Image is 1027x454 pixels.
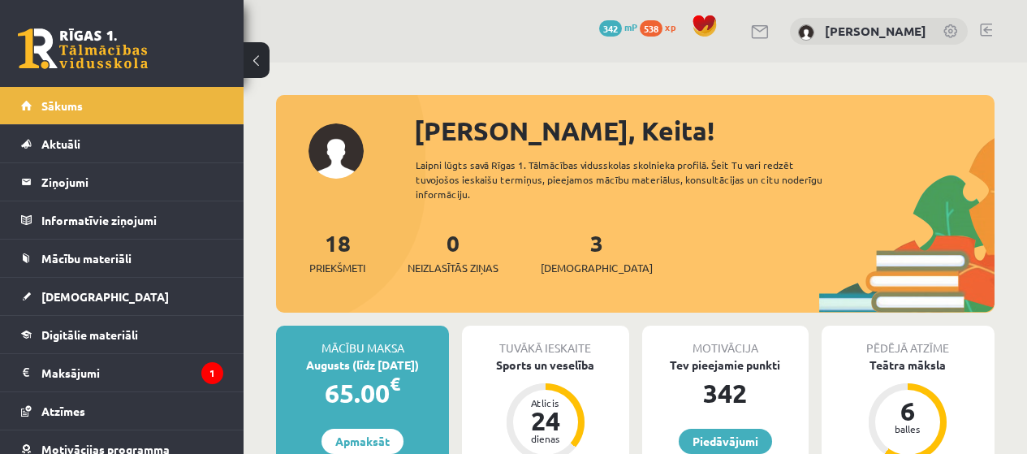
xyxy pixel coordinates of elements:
[21,201,223,239] a: Informatīvie ziņojumi
[21,87,223,124] a: Sākums
[41,354,223,391] legend: Maksājumi
[41,404,85,418] span: Atzīmes
[21,278,223,315] a: [DEMOGRAPHIC_DATA]
[416,158,847,201] div: Laipni lūgts savā Rīgas 1. Tālmācības vidusskolas skolnieka profilā. Šeit Tu vari redzēt tuvojošo...
[462,326,628,357] div: Tuvākā ieskaite
[276,357,449,374] div: Augusts (līdz [DATE])
[21,392,223,430] a: Atzīmes
[21,354,223,391] a: Maksājumi1
[408,260,498,276] span: Neizlasītās ziņas
[642,357,809,374] div: Tev pieejamie punkti
[521,434,570,443] div: dienas
[521,408,570,434] div: 24
[883,398,932,424] div: 6
[822,357,995,374] div: Teātra māksla
[41,136,80,151] span: Aktuāli
[41,251,132,266] span: Mācību materiāli
[21,163,223,201] a: Ziņojumi
[276,374,449,413] div: 65.00
[18,28,148,69] a: Rīgas 1. Tālmācības vidusskola
[642,326,809,357] div: Motivācija
[624,20,637,33] span: mP
[276,326,449,357] div: Mācību maksa
[309,228,365,276] a: 18Priekšmeti
[41,327,138,342] span: Digitālie materiāli
[41,289,169,304] span: [DEMOGRAPHIC_DATA]
[390,372,400,396] span: €
[679,429,772,454] a: Piedāvājumi
[41,163,223,201] legend: Ziņojumi
[822,326,995,357] div: Pēdējā atzīme
[21,240,223,277] a: Mācību materiāli
[640,20,684,33] a: 538 xp
[321,429,403,454] a: Apmaksāt
[883,424,932,434] div: balles
[41,201,223,239] legend: Informatīvie ziņojumi
[665,20,675,33] span: xp
[825,23,926,39] a: [PERSON_NAME]
[642,374,809,413] div: 342
[41,98,83,113] span: Sākums
[798,24,814,41] img: Keita Tutina
[201,362,223,384] i: 1
[414,111,995,150] div: [PERSON_NAME], Keita!
[541,260,653,276] span: [DEMOGRAPHIC_DATA]
[541,228,653,276] a: 3[DEMOGRAPHIC_DATA]
[462,357,628,374] div: Sports un veselība
[408,228,498,276] a: 0Neizlasītās ziņas
[21,316,223,353] a: Digitālie materiāli
[309,260,365,276] span: Priekšmeti
[521,398,570,408] div: Atlicis
[21,125,223,162] a: Aktuāli
[599,20,637,33] a: 342 mP
[640,20,662,37] span: 538
[599,20,622,37] span: 342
